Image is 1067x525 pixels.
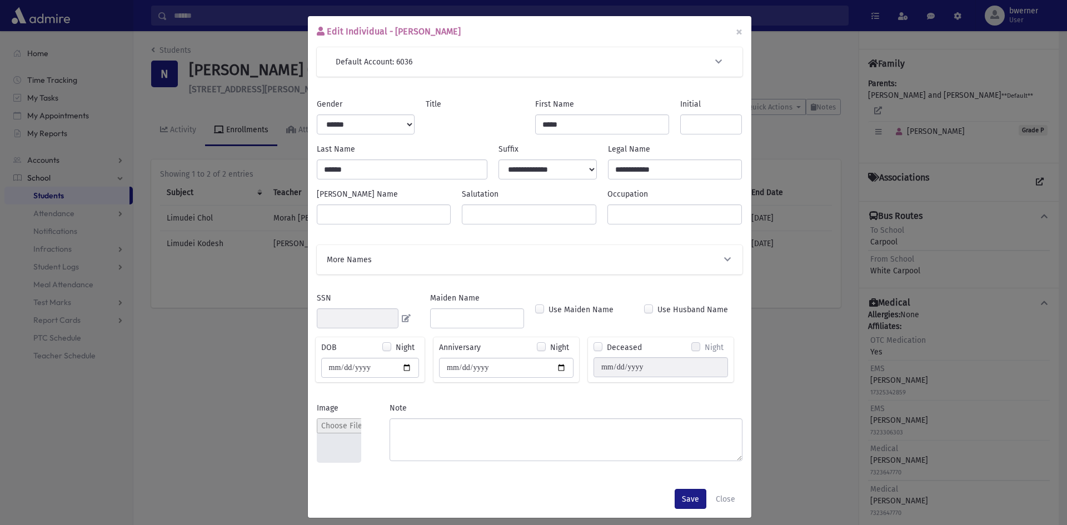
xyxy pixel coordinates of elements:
button: × [727,16,751,47]
label: Salutation [462,188,498,200]
label: Title [426,98,441,110]
span: Default Account: 6036 [336,56,412,68]
label: Use Maiden Name [549,304,614,316]
label: Image [317,402,338,414]
label: Maiden Name [430,292,480,304]
label: Night [705,342,724,353]
label: [PERSON_NAME] Name [317,188,398,200]
button: Close [709,489,742,509]
label: Gender [317,98,342,110]
label: Use Husband Name [657,304,728,316]
label: Initial [680,98,701,110]
button: More Names [326,254,734,266]
button: Default Account: 6036 [335,56,725,68]
label: SSN [317,292,331,304]
label: Occupation [607,188,648,200]
label: Last Name [317,143,355,155]
label: First Name [535,98,574,110]
label: Night [396,342,415,353]
span: More Names [327,254,372,266]
button: Save [675,489,706,509]
label: Deceased [607,342,642,353]
label: Legal Name [608,143,650,155]
h6: Edit Individual - [PERSON_NAME] [317,25,461,38]
label: Night [550,342,569,353]
label: DOB [321,342,337,353]
label: Note [390,402,407,414]
label: Anniversary [439,342,481,353]
label: Suffix [498,143,518,155]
